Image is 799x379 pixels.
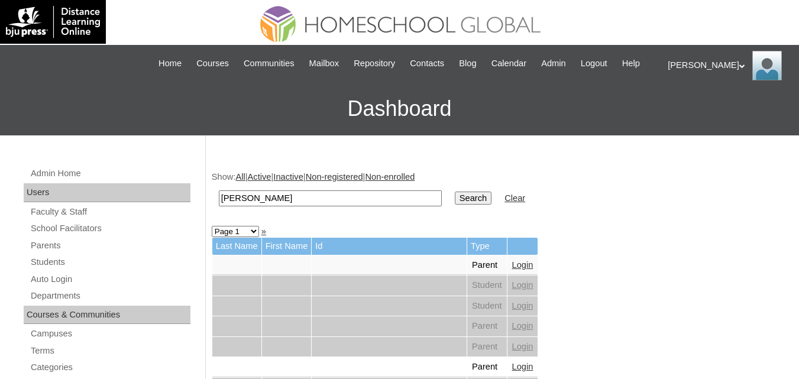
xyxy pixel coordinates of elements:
a: Home [153,57,187,70]
div: Show: | | | | [212,171,787,213]
a: Auto Login [30,272,190,287]
a: Contacts [404,57,450,70]
td: Parent [467,255,507,276]
td: Student [467,296,507,316]
td: Student [467,276,507,296]
input: Search [455,192,491,205]
a: Non-registered [306,172,363,182]
span: Contacts [410,57,444,70]
img: logo-white.png [6,6,100,38]
a: Departments [30,289,190,303]
a: Mailbox [303,57,345,70]
a: Repository [348,57,401,70]
input: Search [219,190,442,206]
a: Login [512,260,533,270]
a: Terms [30,344,190,358]
a: Faculty & Staff [30,205,190,219]
a: Blog [453,57,482,70]
a: Admin [535,57,572,70]
a: Courses [190,57,235,70]
a: Students [30,255,190,270]
span: Courses [196,57,229,70]
a: Admin Home [30,166,190,181]
span: Blog [459,57,476,70]
span: Communities [244,57,295,70]
a: School Facilitators [30,221,190,236]
td: Parent [467,337,507,357]
td: Parent [467,357,507,377]
a: Inactive [273,172,303,182]
span: Home [158,57,182,70]
a: Login [512,362,533,371]
td: Id [312,238,467,255]
span: Mailbox [309,57,339,70]
a: Communities [238,57,300,70]
a: Login [512,342,533,351]
td: First Name [262,238,312,255]
a: Login [512,280,533,290]
span: Admin [541,57,566,70]
div: Courses & Communities [24,306,190,325]
span: Repository [354,57,395,70]
a: Parents [30,238,190,253]
a: Clear [504,193,525,203]
span: Logout [581,57,607,70]
a: Categories [30,360,190,375]
span: Help [622,57,640,70]
a: Login [512,321,533,331]
a: Non-enrolled [365,172,415,182]
a: Logout [575,57,613,70]
a: All [235,172,245,182]
a: Active [248,172,271,182]
td: Last Name [212,238,261,255]
a: Calendar [486,57,532,70]
img: Ariane Ebuen [752,51,782,80]
h3: Dashboard [6,82,793,135]
a: » [261,226,266,236]
a: Campuses [30,326,190,341]
a: Login [512,301,533,310]
div: [PERSON_NAME] [668,51,787,80]
span: Calendar [491,57,526,70]
td: Type [467,238,507,255]
div: Users [24,183,190,202]
a: Help [616,57,646,70]
td: Parent [467,316,507,336]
